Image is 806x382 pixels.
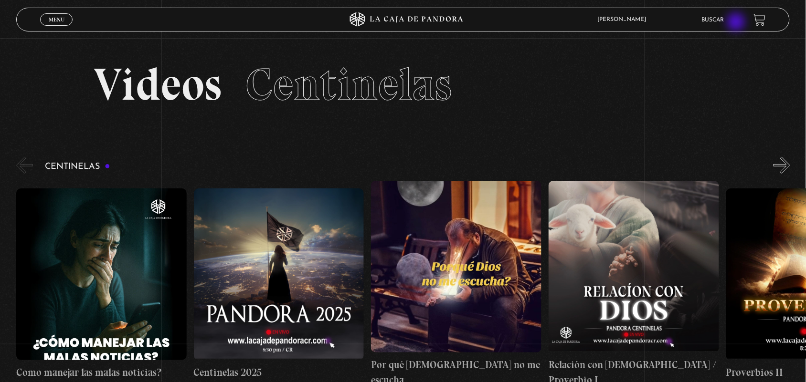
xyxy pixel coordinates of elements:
[194,365,364,380] h4: Centinelas 2025
[16,157,33,174] button: Previous
[49,17,64,22] span: Menu
[593,17,656,22] span: [PERSON_NAME]
[245,57,452,112] span: Centinelas
[45,25,68,31] span: Cerrar
[16,365,187,380] h4: Como manejar las malas noticias?
[45,162,110,171] h3: Centinelas
[774,157,790,174] button: Next
[94,62,712,107] h2: Videos
[753,13,766,26] a: View your shopping cart
[702,17,724,23] a: Buscar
